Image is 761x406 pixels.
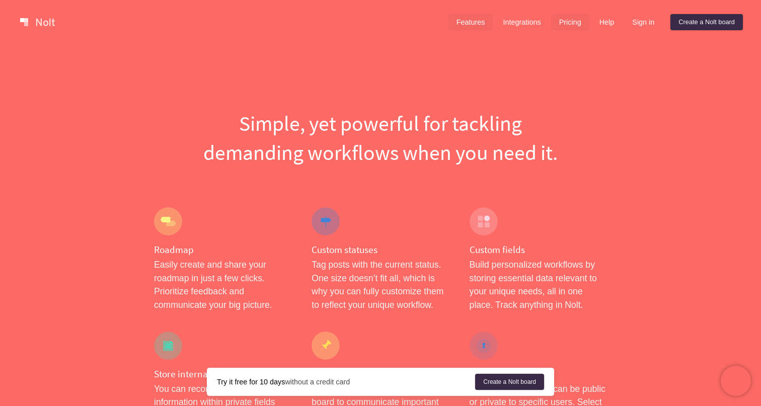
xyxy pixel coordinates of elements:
[670,14,743,30] a: Create a Nolt board
[217,377,475,387] div: without a credit card
[470,258,607,311] p: Build personalized workflows by storing essential data relevant to your unique needs, all in one ...
[312,258,449,311] p: Tag posts with the current status. One size doesn’t fit all, which is why you can fully customize...
[624,14,662,30] a: Sign in
[551,14,589,30] a: Pricing
[470,243,607,256] h4: Custom fields
[154,258,291,311] p: Easily create and share your roadmap in just a few clicks. Prioritize feedback and communicate yo...
[154,109,607,167] h1: Simple, yet powerful for tackling demanding workflows when you need it.
[154,243,291,256] h4: Roadmap
[721,366,751,396] iframe: Chatra live chat
[475,374,544,390] a: Create a Nolt board
[448,14,493,30] a: Features
[312,243,449,256] h4: Custom statuses
[217,378,285,386] strong: Try it free for 10 days
[495,14,549,30] a: Integrations
[591,14,623,30] a: Help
